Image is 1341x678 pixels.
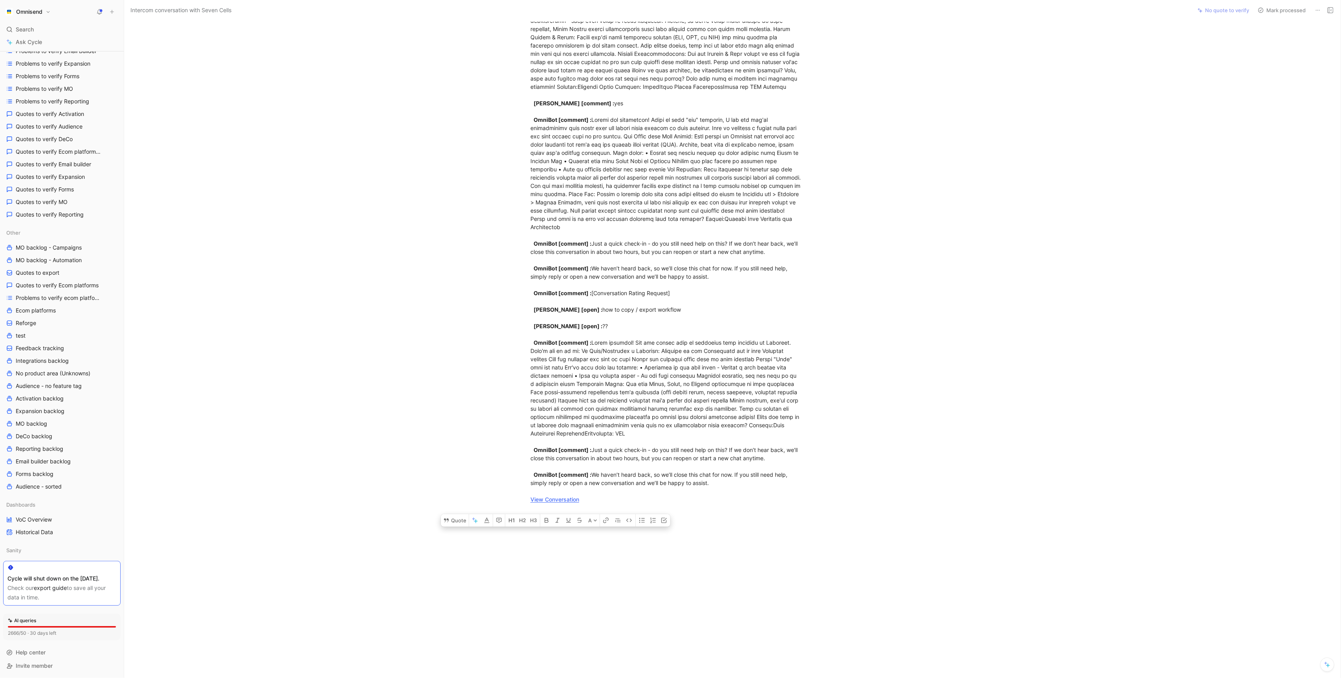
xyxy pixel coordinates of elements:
[534,290,591,296] strong: OmniBot [comment] :
[16,269,59,277] span: Quotes to export
[3,544,121,556] div: Sanity
[16,123,83,130] span: Quotes to verify Audience
[3,158,121,170] a: Quotes to verify Email builder
[6,546,21,554] span: Sanity
[16,382,82,390] span: Audience - no feature tag
[6,229,20,237] span: Other
[3,184,121,195] a: Quotes to verify Forms
[16,483,62,491] span: Audience - sorted
[3,121,121,132] a: Quotes to verify Audience
[534,446,591,453] strong: OmniBot [comment] :
[3,58,121,70] a: Problems to verify Expansion
[3,267,121,279] a: Quotes to export
[1194,5,1253,16] button: No quote to verify
[3,405,121,417] a: Expansion backlog
[16,110,84,118] span: Quotes to verify Activation
[16,307,56,314] span: Ecom platforms
[16,432,52,440] span: DeCo backlog
[16,395,64,402] span: Activation backlog
[16,8,42,15] h1: Omnisend
[16,332,26,340] span: test
[3,305,121,316] a: Ecom platforms
[7,574,116,583] div: Cycle will shut down on the [DATE].
[16,445,63,453] span: Reporting backlog
[3,367,121,379] a: No product area (Unknowns)
[16,186,74,193] span: Quotes to verify Forms
[3,6,53,17] button: OmnisendOmnisend
[34,584,67,591] a: export guide
[3,209,121,220] a: Quotes to verify Reporting
[534,240,591,247] strong: OmniBot [comment] :
[3,456,121,467] a: Email builder backlog
[102,149,114,155] span: Other
[3,418,121,430] a: MO backlog
[3,108,121,120] a: Quotes to verify Activation
[16,72,79,80] span: Problems to verify Forms
[530,496,579,503] a: View Conversation
[3,279,121,291] a: Quotes to verify Ecom platforms
[5,8,13,16] img: Omnisend
[6,501,35,509] span: Dashboards
[534,116,591,123] strong: OmniBot [comment] :
[3,133,121,145] a: Quotes to verify DeCo
[16,160,91,168] span: Quotes to verify Email builder
[16,244,82,252] span: MO backlog - Campaigns
[16,470,53,478] span: Forms backlog
[8,629,56,637] div: 2666/50 · 30 days left
[16,649,46,656] span: Help center
[7,583,116,602] div: Check our to save all your data in time.
[3,355,121,367] a: Integrations backlog
[534,100,614,107] strong: [PERSON_NAME] [comment] :
[16,528,53,536] span: Historical Data
[3,526,121,538] a: Historical Data
[16,173,85,181] span: Quotes to verify Expansion
[534,339,591,346] strong: OmniBot [comment] :
[16,294,101,302] span: Problems to verify ecom platforms
[16,344,64,352] span: Feedback tracking
[3,196,121,208] a: Quotes to verify MO
[3,443,121,455] a: Reporting backlog
[16,369,90,377] span: No product area (Unknowns)
[3,468,121,480] a: Forms backlog
[16,516,52,524] span: VoC Overview
[3,342,121,354] a: Feedback tracking
[3,330,121,342] a: test
[3,499,121,511] div: Dashboards
[130,6,231,15] span: Intercom conversation with Seven Cells
[3,36,121,48] a: Ask Cycle
[534,471,591,478] strong: OmniBot [comment] :
[3,227,121,239] div: Other
[16,662,53,669] span: Invite member
[3,146,121,158] a: Quotes to verify Ecom platformsOther
[16,256,82,264] span: MO backlog - Automation
[16,407,64,415] span: Expansion backlog
[3,660,121,672] div: Invite member
[3,499,121,538] div: DashboardsVoC OverviewHistorical Data
[3,481,121,492] a: Audience - sorted
[534,306,602,313] strong: [PERSON_NAME] [open] :
[3,292,121,304] a: Problems to verify ecom platforms
[534,323,602,329] strong: [PERSON_NAME] [open] :
[3,393,121,404] a: Activation backlog
[3,24,121,35] div: Search
[16,211,84,219] span: Quotes to verify Reporting
[3,242,121,254] a: MO backlog - Campaigns
[3,380,121,392] a: Audience - no feature tag
[16,97,89,105] span: Problems to verify Reporting
[16,281,99,289] span: Quotes to verify Ecom platforms
[3,430,121,442] a: DeCo backlog
[3,171,121,183] a: Quotes to verify Expansion
[3,514,121,525] a: VoC Overview
[1254,5,1309,16] button: Mark processed
[16,135,73,143] span: Quotes to verify DeCo
[3,544,121,559] div: Sanity
[16,458,71,465] span: Email builder backlog
[3,254,121,266] a: MO backlog - Automation
[16,148,102,156] span: Quotes to verify Ecom platforms
[16,37,42,47] span: Ask Cycle
[16,198,68,206] span: Quotes to verify MO
[16,319,36,327] span: Reforge
[3,317,121,329] a: Reforge
[3,70,121,82] a: Problems to verify Forms
[3,227,121,492] div: OtherMO backlog - CampaignsMO backlog - AutomationQuotes to exportQuotes to verify Ecom platforms...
